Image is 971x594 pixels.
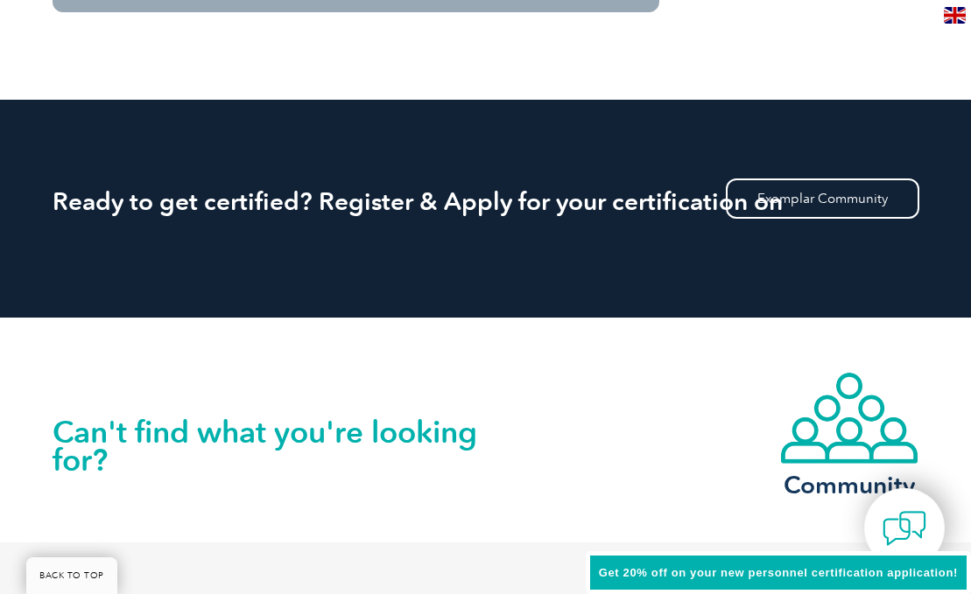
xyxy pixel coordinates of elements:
a: Community [779,371,919,496]
img: icon-community.webp [779,371,919,465]
h2: Can't find what you're looking for? [53,418,486,474]
a: Exemplar Community [726,178,919,219]
img: en [944,7,966,24]
span: Get 20% off on your new personnel certification application! [599,566,958,579]
a: BACK TO TOP [26,557,117,594]
img: contact-chat.png [883,507,926,550]
h3: Community [779,474,919,496]
h2: Ready to get certified? Register & Apply for your certification on [53,187,919,215]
